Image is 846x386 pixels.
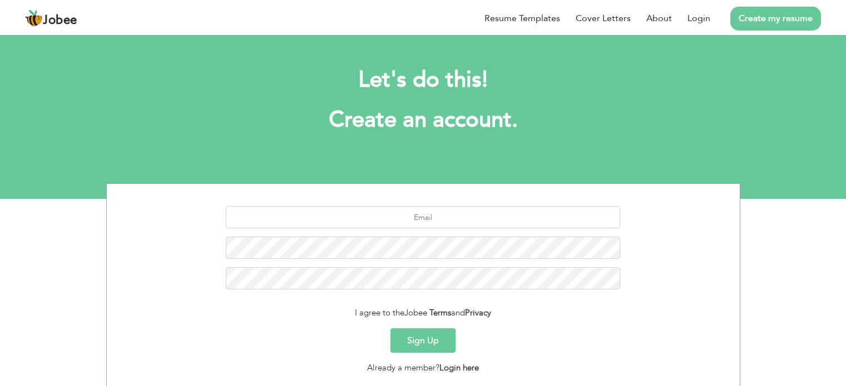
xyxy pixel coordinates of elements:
[646,12,672,25] a: About
[687,12,710,25] a: Login
[404,307,427,318] span: Jobee
[576,12,631,25] a: Cover Letters
[439,362,479,373] a: Login here
[465,307,491,318] a: Privacy
[226,206,620,228] input: Email
[115,307,731,319] div: I agree to the and
[115,362,731,374] div: Already a member?
[123,66,724,94] h2: Let's do this!
[25,9,77,27] a: Jobee
[390,328,456,353] button: Sign Up
[43,14,77,27] span: Jobee
[123,106,724,134] h1: Create an account.
[484,12,560,25] a: Resume Templates
[730,7,821,31] a: Create my resume
[429,307,451,318] a: Terms
[25,9,43,27] img: jobee.io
